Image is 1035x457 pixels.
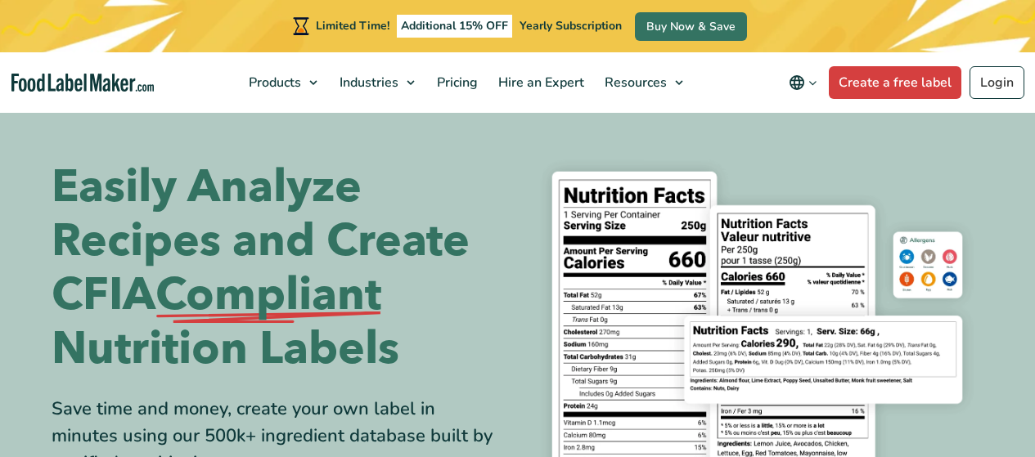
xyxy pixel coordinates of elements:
[488,52,591,113] a: Hire an Expert
[600,74,668,92] span: Resources
[330,52,423,113] a: Industries
[432,74,479,92] span: Pricing
[397,15,512,38] span: Additional 15% OFF
[316,18,389,34] span: Limited Time!
[239,52,326,113] a: Products
[335,74,400,92] span: Industries
[52,160,506,376] h1: Easily Analyze Recipes and Create CFIA Nutrition Labels
[777,66,829,99] button: Change language
[11,74,155,92] a: Food Label Maker homepage
[595,52,691,113] a: Resources
[829,66,961,99] a: Create a free label
[244,74,303,92] span: Products
[493,74,586,92] span: Hire an Expert
[520,18,622,34] span: Yearly Subscription
[155,268,381,322] span: Compliant
[427,52,484,113] a: Pricing
[635,12,747,41] a: Buy Now & Save
[970,66,1024,99] a: Login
